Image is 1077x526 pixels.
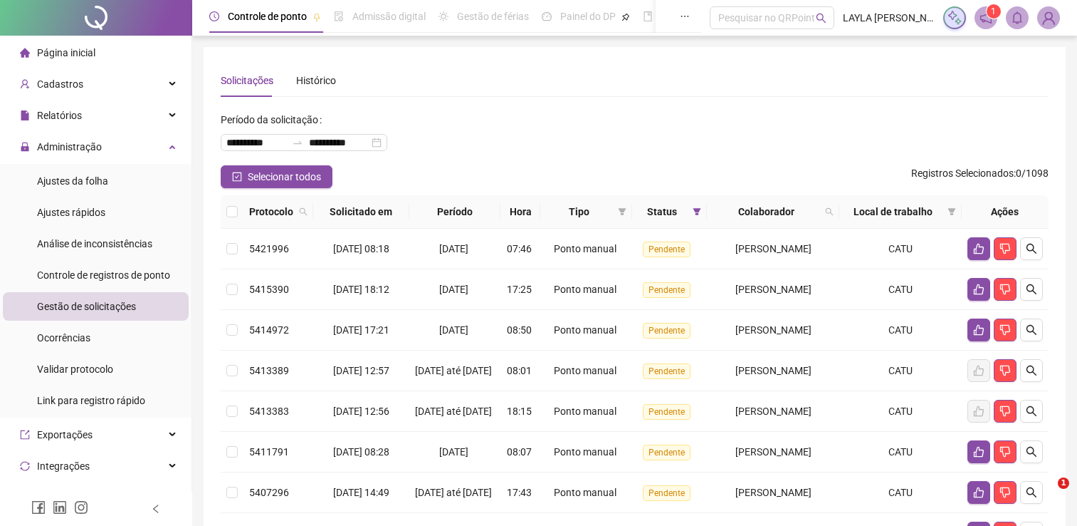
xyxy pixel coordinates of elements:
span: Ajustes da folha [37,175,108,187]
span: search [296,201,310,222]
span: export [20,430,30,440]
span: filter [615,201,629,222]
span: dislike [999,446,1011,458]
span: filter [947,207,956,216]
span: Link para registro rápido [37,395,145,406]
span: Pendente [643,282,690,298]
span: like [973,324,984,336]
span: lock [20,142,30,152]
span: file [20,110,30,120]
span: [DATE] até [DATE] [415,365,492,376]
span: 5414972 [249,324,289,336]
span: filter [693,207,701,216]
span: instagram [74,500,88,515]
sup: 1 [987,4,1001,19]
span: dislike [999,406,1011,417]
span: like [973,487,984,498]
span: file-done [334,11,344,21]
span: Ponto manual [554,243,616,254]
td: CATU [839,432,962,473]
span: bell [1011,11,1024,24]
span: search [1026,365,1037,376]
span: filter [618,207,626,216]
span: Pendente [643,485,690,501]
span: dislike [999,243,1011,254]
span: Integrações [37,460,90,472]
span: Pendente [643,363,690,379]
span: Tipo [546,204,611,220]
span: search [299,207,308,216]
span: [DATE] 12:57 [333,365,389,376]
span: search [1026,406,1037,417]
span: search [1026,446,1037,458]
span: Validar protocolo [37,363,113,375]
span: Colaborador [713,204,819,220]
span: 5415390 [249,284,289,295]
span: search [1026,243,1037,254]
span: check-square [232,172,242,182]
span: book [643,11,653,21]
span: Selecionar todos [248,169,321,185]
span: search [816,13,826,24]
span: clock-circle [209,11,219,21]
th: Hora [500,195,540,229]
span: 1 [1058,478,1069,489]
span: search [1026,324,1037,336]
span: Ponto manual [554,406,616,417]
span: [PERSON_NAME] [735,406,811,417]
span: Ponto manual [554,284,616,295]
span: Controle de ponto [228,11,307,22]
span: pushpin [621,13,630,21]
td: CATU [839,269,962,310]
span: Relatórios [37,110,82,121]
span: Status [638,204,688,220]
span: [PERSON_NAME] [735,324,811,336]
span: swap-right [292,137,303,148]
td: CATU [839,229,962,269]
span: [DATE] até [DATE] [415,487,492,498]
span: 1 [991,6,996,16]
span: linkedin [53,500,67,515]
span: 5413389 [249,365,289,376]
span: Ocorrências [37,332,90,344]
img: 2561 [1038,7,1059,29]
span: search [825,207,834,216]
span: dislike [999,487,1011,498]
iframe: Intercom live chat [1029,478,1063,512]
span: : 0 / 1098 [911,165,1049,188]
span: 17:25 [507,284,532,295]
span: like [973,243,984,254]
span: 5407296 [249,487,289,498]
span: [PERSON_NAME] [735,365,811,376]
span: 08:01 [507,365,532,376]
span: [DATE] [439,324,468,336]
span: home [20,48,30,58]
span: 07:46 [507,243,532,254]
span: search [822,201,836,222]
span: 5421996 [249,243,289,254]
span: sync [20,461,30,471]
td: CATU [839,310,962,351]
span: Página inicial [37,47,95,58]
span: facebook [31,500,46,515]
span: Registros Selecionados [911,167,1014,179]
span: 5411791 [249,446,289,458]
td: CATU [839,391,962,432]
span: Pendente [643,323,690,339]
span: like [973,284,984,295]
button: Selecionar todos [221,165,332,188]
span: Ajustes rápidos [37,207,105,218]
span: Administração [37,141,102,153]
span: 08:07 [507,446,532,458]
span: [DATE] 17:21 [333,324,389,336]
span: 08:50 [507,324,532,336]
span: sun [438,11,448,21]
span: [DATE] 08:28 [333,446,389,458]
span: 17:43 [507,487,532,498]
span: [DATE] 18:12 [333,284,389,295]
span: Local de trabalho [845,204,942,220]
span: [DATE] até [DATE] [415,406,492,417]
span: [DATE] [439,284,468,295]
span: ellipsis [680,11,690,21]
div: Solicitações [221,73,273,88]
